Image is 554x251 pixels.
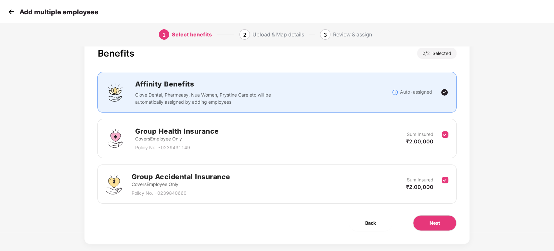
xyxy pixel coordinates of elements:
div: Select benefits [172,29,212,40]
span: ₹2,00,000 [406,184,433,190]
h2: Group Health Insurance [135,126,219,137]
p: Covers Employee Only [135,135,219,142]
p: Policy No. - 0239431149 [135,144,219,151]
p: Sum Insured [407,131,433,138]
img: svg+xml;base64,PHN2ZyBpZD0iR3JvdXBfSGVhbHRoX0luc3VyYW5jZSIgZGF0YS1uYW1lPSJHcm91cCBIZWFsdGggSW5zdX... [106,129,125,148]
span: Next [430,219,440,227]
p: Add multiple employees [19,8,98,16]
span: 1 [162,32,166,38]
p: Auto-assigned [400,88,432,96]
span: Back [365,219,376,227]
h2: Affinity Benefits [135,79,368,89]
img: svg+xml;base64,PHN2ZyBpZD0iQWZmaW5pdHlfQmVuZWZpdHMiIGRhdGEtbmFtZT0iQWZmaW5pdHkgQmVuZWZpdHMiIHhtbG... [106,83,125,102]
img: svg+xml;base64,PHN2ZyBpZD0iSW5mb18tXzMyeDMyIiBkYXRhLW5hbWU9IkluZm8gLSAzMngzMiIgeG1sbnM9Imh0dHA6Ly... [392,89,398,96]
img: svg+xml;base64,PHN2ZyBpZD0iVGljay0yNHgyNCIgeG1sbnM9Imh0dHA6Ly93d3cudzMub3JnLzIwMDAvc3ZnIiB3aWR0aD... [441,88,448,96]
p: Clove Dental, Pharmeasy, Nua Women, Prystine Care etc will be automatically assigned by adding em... [135,91,275,106]
h2: Group Accidental Insurance [132,171,230,182]
div: 2 / Selected [417,48,457,59]
button: Back [349,215,392,231]
button: Next [413,215,457,231]
p: Sum Insured [407,176,433,183]
span: ₹2,00,000 [406,138,433,145]
span: 3 [324,32,327,38]
p: Covers Employee Only [132,181,230,188]
div: Review & assign [333,29,372,40]
div: Benefits [97,48,134,59]
img: svg+xml;base64,PHN2ZyB4bWxucz0iaHR0cDovL3d3dy53My5vcmcvMjAwMC9zdmciIHdpZHRoPSI0OS4zMjEiIGhlaWdodD... [106,174,122,194]
img: svg+xml;base64,PHN2ZyB4bWxucz0iaHR0cDovL3d3dy53My5vcmcvMjAwMC9zdmciIHdpZHRoPSIzMCIgaGVpZ2h0PSIzMC... [6,7,16,17]
span: 2 [243,32,246,38]
span: 2 [427,50,432,56]
div: Upload & Map details [252,29,304,40]
p: Policy No. - 0239840660 [132,190,230,197]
